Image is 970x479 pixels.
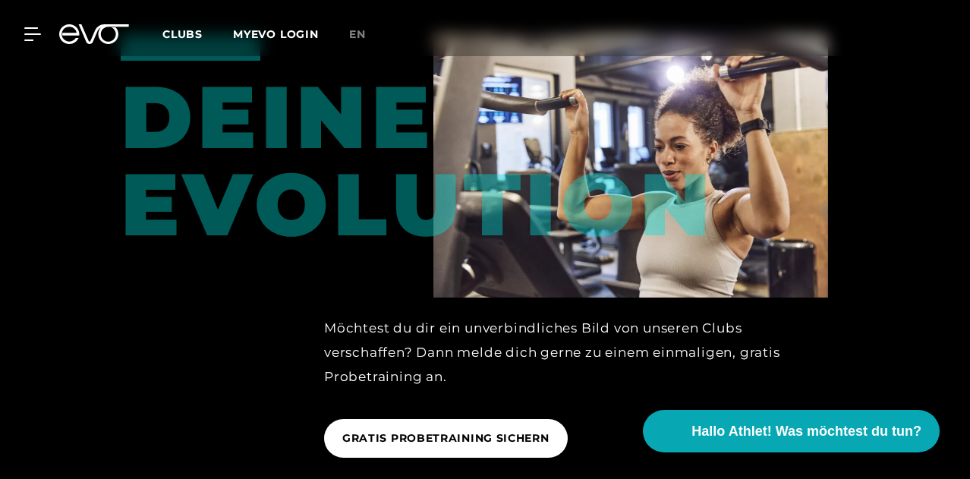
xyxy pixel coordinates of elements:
[643,410,940,452] button: Hallo Athlet! Was möchtest du tun?
[349,27,366,41] span: en
[233,27,319,41] a: MYEVO LOGIN
[691,421,921,442] span: Hallo Athlet! Was möchtest du tun?
[162,27,233,41] a: Clubs
[349,26,384,43] a: en
[324,408,574,469] a: GRATIS PROBETRAINING SICHERN
[324,316,828,389] div: Möchtest du dir ein unverbindliches Bild von unseren Clubs verschaffen? Dann melde dich gerne zu ...
[342,430,550,446] span: GRATIS PROBETRAINING SICHERN
[121,34,225,248] div: DEINE EVOLUTION
[162,27,203,41] span: Clubs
